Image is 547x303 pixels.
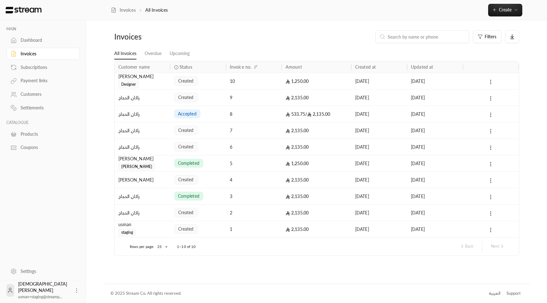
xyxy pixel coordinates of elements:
div: 1,250.00 [286,155,348,171]
div: [DATE] [411,205,459,221]
span: Designer [118,81,139,88]
div: [DATE] [411,172,459,188]
span: created [178,209,194,216]
div: 2,135.00 [286,90,348,106]
a: Upcoming [170,48,190,59]
div: usman [118,221,167,228]
div: راكان الحجاج [118,90,167,106]
button: Create [488,4,522,16]
div: 2 [230,205,278,221]
div: 8 [230,106,278,122]
div: [DATE] [411,122,459,139]
div: [DATE] [411,188,459,204]
div: Subscriptions [21,64,72,71]
a: Settlements [6,102,80,114]
a: Coupons [6,141,80,154]
p: All Invoices [145,7,168,13]
div: [DATE] [355,73,403,89]
div: [DATE] [411,155,459,171]
div: [DATE] [355,205,403,221]
div: 2,135.00 [286,122,348,139]
p: Rows per page: [130,244,154,249]
div: 6 [230,139,278,155]
span: usman+staging@streamp... [18,294,62,299]
a: Dashboard [6,34,80,46]
input: Search by name or phone [388,33,465,40]
button: Filters [473,30,501,43]
span: [PERSON_NAME] [118,163,155,170]
img: Logo [5,7,42,14]
div: 2,135.00 [286,139,348,155]
span: created [178,127,194,133]
span: accepted [178,111,197,117]
a: Subscriptions [6,61,80,73]
div: 10 [230,73,278,89]
span: created [178,176,194,183]
p: MAIN [6,27,80,32]
span: Status [179,64,192,70]
div: Products [21,131,72,137]
div: العربية [489,290,500,297]
div: 2,135.00 [286,106,348,122]
a: Overdue [145,48,161,59]
div: Settlements [21,105,72,111]
div: [DATE] [355,106,403,122]
div: 4 [230,172,278,188]
div: Amount [286,64,302,70]
div: [DATE] [355,90,403,106]
div: Invoices [114,32,211,42]
div: [DATE] [355,122,403,139]
div: Coupons [21,144,72,151]
a: All Invoices [114,48,136,59]
div: راكان الحجاج [118,122,167,139]
div: راكان الحجاج [118,205,167,221]
div: Payment links [21,77,72,84]
a: Settings [6,265,80,277]
span: Create [499,7,512,12]
div: [PERSON_NAME] [118,172,167,188]
p: CATALOGUE [6,120,80,125]
span: staging [118,229,136,236]
div: [DATE] [355,221,403,237]
span: completed [178,160,199,166]
div: [PERSON_NAME] [118,73,167,80]
div: [DATE] [355,155,403,171]
div: 25 [154,243,169,251]
a: Payment links [6,75,80,87]
span: Filters [485,34,496,39]
div: [DEMOGRAPHIC_DATA][PERSON_NAME] [18,281,70,300]
div: 2,135.00 [286,205,348,221]
div: Customer name [118,64,150,70]
span: created [178,78,194,84]
span: 533.75 / [286,111,307,117]
div: 2,135.00 [286,188,348,204]
div: Created at [355,64,376,70]
div: 7 [230,122,278,139]
a: Customers [6,88,80,101]
div: 2,135.00 [286,221,348,237]
a: Invoices [111,7,136,13]
a: Products [6,128,80,140]
span: created [178,144,194,150]
div: Updated at [411,64,433,70]
div: [DATE] [355,139,403,155]
div: [DATE] [411,73,459,89]
div: راكان الحجاج [118,106,167,122]
div: 9 [230,90,278,106]
p: 1–10 of 10 [177,244,196,249]
div: 2,135.00 [286,172,348,188]
div: [PERSON_NAME] [118,155,167,162]
div: 1 [230,221,278,237]
div: 1,250.00 [286,73,348,89]
div: Dashboard [21,37,72,43]
div: [DATE] [411,139,459,155]
div: راكان الحجاج [118,188,167,204]
div: [DATE] [411,90,459,106]
span: completed [178,193,199,199]
div: [DATE] [411,221,459,237]
div: Invoice no. [230,64,251,70]
div: 3 [230,188,278,204]
div: [DATE] [355,172,403,188]
div: [DATE] [411,106,459,122]
div: Settings [21,268,72,275]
